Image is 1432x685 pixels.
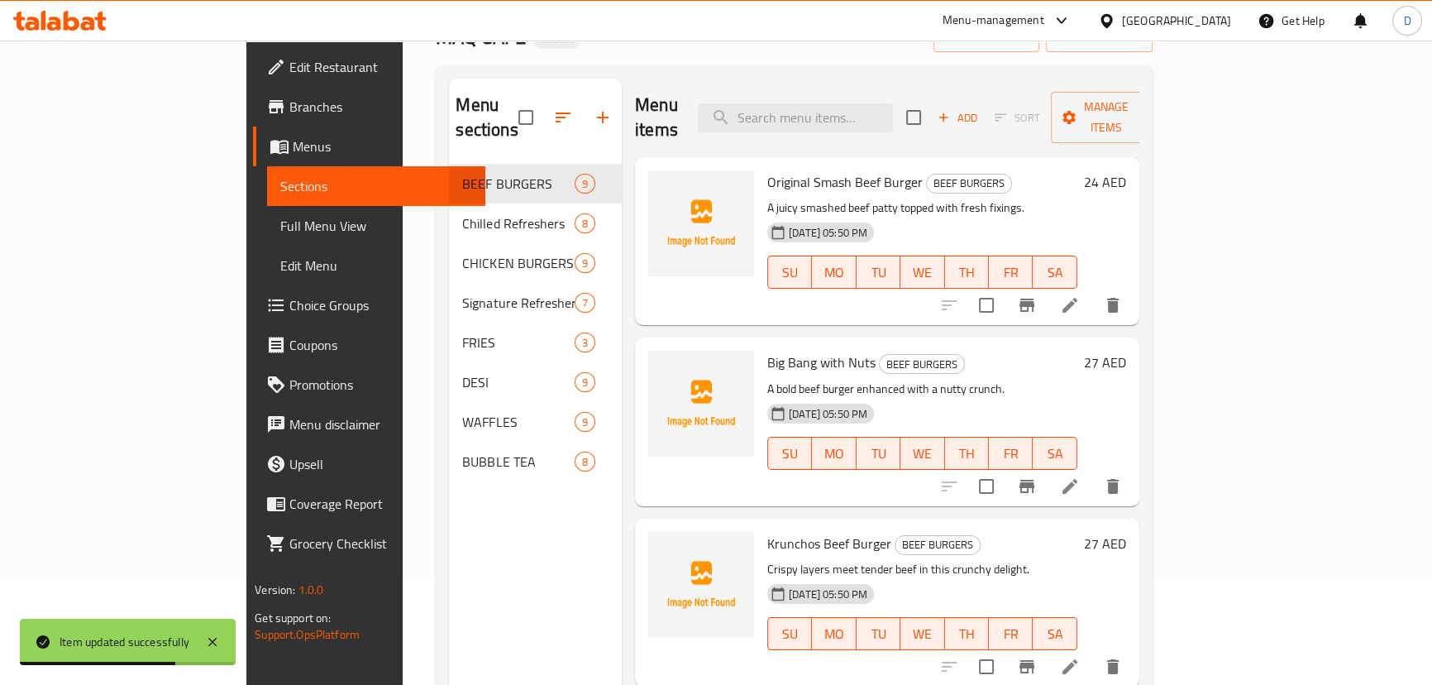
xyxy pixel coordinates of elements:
div: BEEF BURGERS [895,535,981,555]
span: Signature Refreshers [462,293,574,313]
div: Item updated successfully [60,633,189,651]
a: Edit menu item [1060,657,1080,677]
span: Upsell [289,454,472,474]
span: [DATE] 05:50 PM [782,587,874,602]
div: items [575,293,595,313]
span: Big Bang with Nuts [767,350,876,375]
span: 8 [575,454,594,470]
a: Edit Restaurant [253,47,485,87]
span: FR [995,261,1026,285]
span: 1.0.0 [298,579,324,601]
button: SU [767,617,812,650]
a: Branches [253,87,485,127]
button: TU [857,437,900,470]
a: Grocery Checklist [253,524,485,563]
span: Add item [931,105,984,131]
span: TU [863,622,894,646]
span: Promotions [289,375,472,395]
span: SU [775,442,805,466]
span: Edit Menu [280,256,472,275]
span: Select to update [969,649,1004,684]
button: TH [945,617,989,650]
button: TH [945,256,989,289]
img: Original Smash Beef Burger [648,170,754,276]
span: FR [995,442,1026,466]
button: WE [900,437,944,470]
span: Chilled Refreshers [462,213,574,233]
span: import [947,26,1026,47]
div: BEEF BURGERS [879,354,965,374]
button: SU [767,256,812,289]
button: WE [900,256,944,289]
span: Manage items [1064,97,1148,138]
a: Sections [267,166,485,206]
input: search [698,103,893,132]
button: Branch-specific-item [1007,285,1047,325]
span: Menus [293,137,472,156]
span: Full Menu View [280,216,472,236]
span: Select to update [969,288,1004,323]
a: Edit menu item [1060,477,1080,496]
span: 9 [575,414,594,430]
div: Chilled Refreshers8 [449,204,622,243]
button: Add [931,105,984,131]
span: [DATE] 05:50 PM [782,225,874,241]
button: FR [989,617,1033,650]
span: TU [863,261,894,285]
span: D [1403,12,1411,30]
div: BUBBLE TEA8 [449,442,622,481]
button: Manage items [1051,92,1162,143]
span: export [1059,26,1139,47]
div: items [575,452,595,472]
span: 9 [575,176,594,192]
img: Big Bang with Nuts [648,351,754,457]
span: 3 [575,335,594,351]
span: Sections [280,176,472,196]
div: items [575,333,595,352]
div: items [575,372,595,392]
div: CHICKEN BURGERS9 [449,243,622,283]
div: FRIES3 [449,323,622,362]
button: SA [1033,256,1076,289]
span: Krunchos Beef Burger [767,531,891,556]
a: Coverage Report [253,484,485,524]
span: SA [1039,261,1070,285]
span: 7 [575,295,594,311]
span: BEEF BURGERS [895,535,980,554]
div: items [575,213,595,233]
span: Select section first [984,105,1051,131]
span: SA [1039,622,1070,646]
a: Menus [253,127,485,166]
span: Version: [255,579,295,601]
a: Full Menu View [267,206,485,246]
img: Krunchos Beef Burger [648,532,754,638]
span: WE [907,442,938,466]
span: Sort sections [543,98,583,137]
span: MO [819,442,849,466]
span: DESI [462,372,574,392]
a: Edit menu item [1060,295,1080,315]
button: delete [1093,467,1133,506]
p: A bold beef burger enhanced with a nutty crunch. [767,379,1077,400]
div: WAFFLES9 [449,402,622,442]
div: BEEF BURGERS [462,174,574,194]
span: Select all sections [508,100,543,135]
span: SU [775,622,805,646]
h6: 27 AED [1084,532,1126,555]
button: MO [812,437,856,470]
span: TH [952,261,982,285]
span: WAFFLES [462,412,574,432]
span: 9 [575,375,594,390]
a: Upsell [253,444,485,484]
span: TU [863,442,894,466]
span: Get support on: [255,607,331,629]
button: delete [1093,285,1133,325]
h2: Menu sections [456,93,518,142]
div: items [575,253,595,273]
span: FRIES [462,333,574,352]
p: A juicy smashed beef patty topped with fresh fixings. [767,198,1077,218]
span: Select to update [969,469,1004,504]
